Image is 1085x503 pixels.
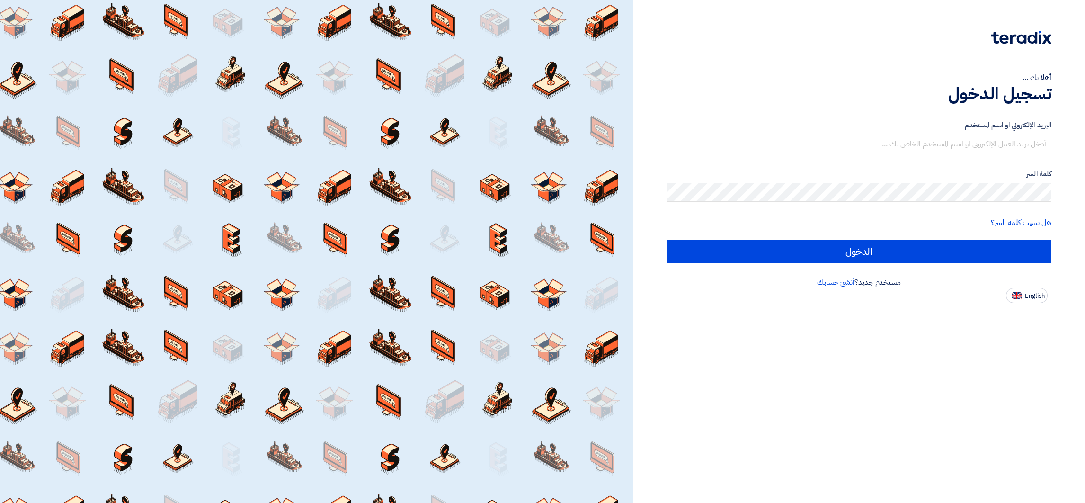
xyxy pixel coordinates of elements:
label: البريد الإلكتروني او اسم المستخدم [667,120,1051,131]
div: مستخدم جديد؟ [667,277,1051,288]
img: Teradix logo [991,31,1051,44]
button: English [1006,288,1048,303]
a: هل نسيت كلمة السر؟ [991,217,1051,228]
img: en-US.png [1012,292,1022,299]
span: English [1025,293,1045,299]
input: أدخل بريد العمل الإلكتروني او اسم المستخدم الخاص بك ... [667,135,1051,153]
label: كلمة السر [667,169,1051,180]
a: أنشئ حسابك [817,277,854,288]
input: الدخول [667,240,1051,263]
div: أهلا بك ... [667,72,1051,83]
h1: تسجيل الدخول [667,83,1051,104]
